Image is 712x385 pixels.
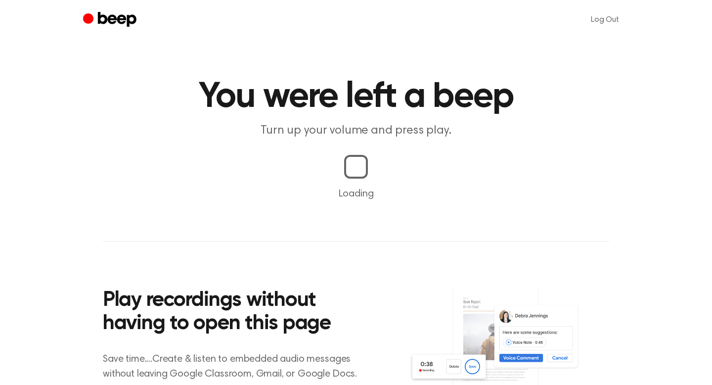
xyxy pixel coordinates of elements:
a: Beep [83,10,139,30]
p: Loading [12,187,700,201]
p: Turn up your volume and press play. [166,123,546,139]
h1: You were left a beep [103,79,609,115]
h2: Play recordings without having to open this page [103,289,369,336]
p: Save time....Create & listen to embedded audio messages without leaving Google Classroom, Gmail, ... [103,352,369,382]
a: Log Out [581,8,629,32]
